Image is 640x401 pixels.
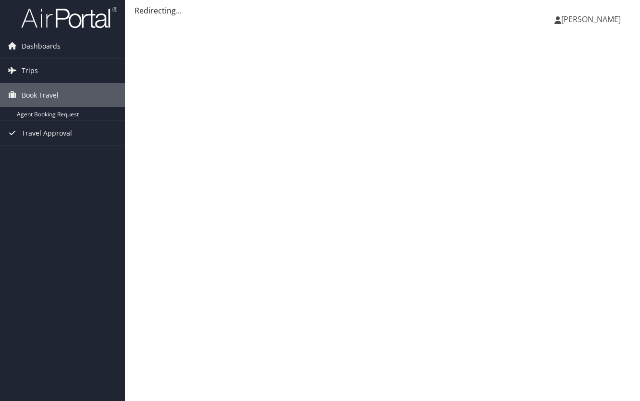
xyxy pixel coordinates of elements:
span: Trips [22,59,38,83]
span: Travel Approval [22,121,72,145]
span: Book Travel [22,83,59,107]
span: Dashboards [22,34,61,58]
div: Redirecting... [135,5,630,16]
a: [PERSON_NAME] [554,5,630,34]
span: [PERSON_NAME] [561,14,621,25]
img: airportal-logo.png [21,6,117,29]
